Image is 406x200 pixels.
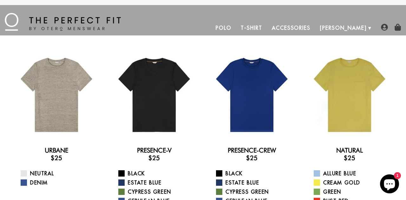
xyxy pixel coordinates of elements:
a: Black [216,170,296,177]
img: user-account-icon.png [381,24,388,31]
a: Estate Blue [118,179,198,186]
a: Urbane [45,147,68,154]
a: Polo [211,20,236,35]
a: Denim [21,179,100,186]
h3: $25 [13,154,100,162]
a: Cream Gold [314,179,393,186]
a: [PERSON_NAME] [315,20,371,35]
img: shopping-bag-icon.png [394,24,401,31]
a: Cypress Green [118,188,198,196]
a: Accessories [267,20,315,35]
a: Black [118,170,198,177]
a: Allure Blue [314,170,393,177]
a: Cypress Green [216,188,296,196]
a: Green [314,188,393,196]
h3: $25 [208,154,296,162]
h3: $25 [306,154,393,162]
h3: $25 [110,154,198,162]
img: The Perfect Fit - by Otero Menswear - Logo [5,13,121,31]
a: Neutral [21,170,100,177]
a: Natural [336,147,363,154]
inbox-online-store-chat: Shopify online store chat [378,174,401,195]
a: Presence-V [137,147,172,154]
a: Estate Blue [216,179,296,186]
a: Presence-Crew [228,147,276,154]
a: T-Shirt [236,20,267,35]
